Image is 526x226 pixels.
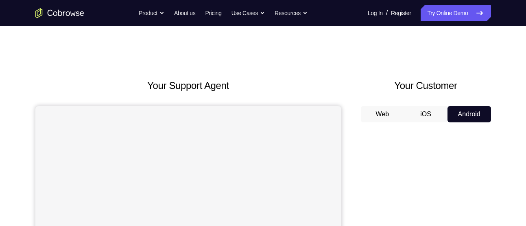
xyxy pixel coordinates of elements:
button: iOS [404,106,447,122]
span: / [386,8,388,18]
a: Try Online Demo [421,5,491,21]
button: Resources [275,5,308,21]
h2: Your Customer [361,78,491,93]
button: Android [447,106,491,122]
a: Pricing [205,5,221,21]
button: Use Cases [231,5,265,21]
h2: Your Support Agent [35,78,341,93]
a: Go to the home page [35,8,84,18]
button: Web [361,106,404,122]
a: About us [174,5,195,21]
a: Log In [368,5,383,21]
button: Product [139,5,164,21]
a: Register [391,5,411,21]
